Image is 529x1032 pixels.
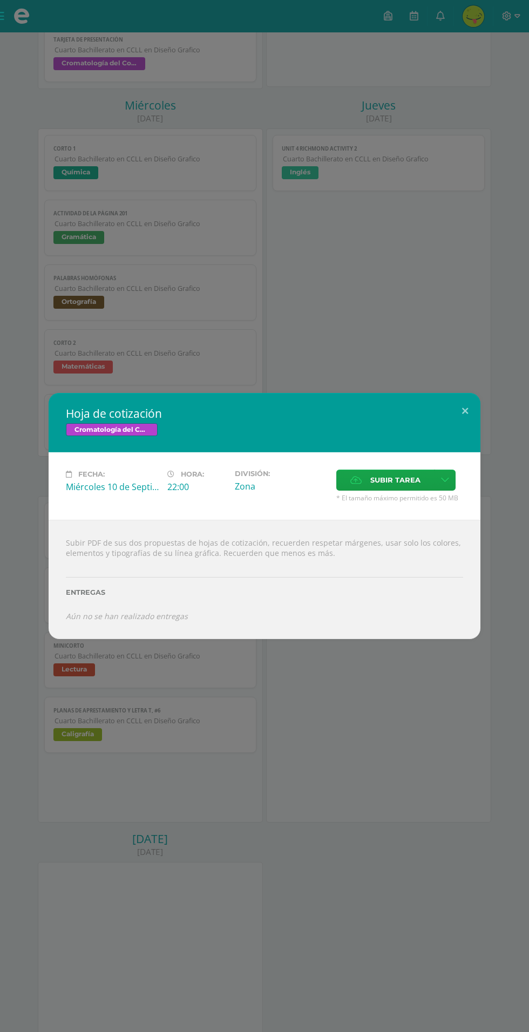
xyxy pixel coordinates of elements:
div: Zona [235,480,328,492]
button: Close (Esc) [450,393,480,430]
div: Miércoles 10 de Septiembre [66,481,159,493]
span: Fecha: [78,470,105,478]
h2: Hoja de cotización [66,406,463,421]
label: División: [235,470,328,478]
div: 22:00 [167,481,226,493]
span: * El tamaño máximo permitido es 50 MB [336,493,463,503]
span: Cromatología del Color [66,423,158,436]
label: Entregas [66,588,463,596]
span: Hora: [181,470,204,478]
span: Subir tarea [370,470,421,490]
i: Aún no se han realizado entregas [66,611,188,621]
div: Subir PDF de sus dos propuestas de hojas de cotización, recuerden respetar márgenes, usar solo lo... [49,520,480,639]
